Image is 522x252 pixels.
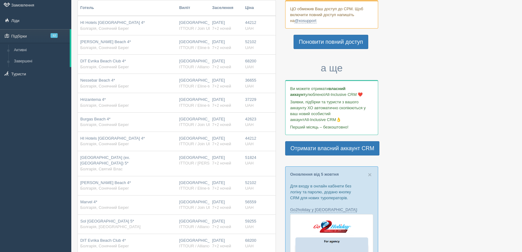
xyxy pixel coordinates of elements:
span: 42623 [245,117,256,121]
span: Болгарія, Сонячний Берег [80,84,129,88]
span: 7+2 ночей [212,26,231,31]
span: 36655 [245,78,256,83]
span: HI Hotels [GEOGRAPHIC_DATA] 4* [80,136,145,141]
span: ITTOUR / Alliance [179,244,211,248]
div: [DATE] [212,78,240,89]
span: UAH [245,84,254,88]
a: Оновлення від 5 жовтня [290,172,339,177]
span: 7+2 ночей [212,161,231,165]
span: ITTOUR / [PERSON_NAME] [179,161,231,165]
div: [DATE] [212,97,240,108]
span: Hrizantema 4* [80,97,106,102]
span: Болгарія, Сонячний Берег [80,142,129,146]
span: ITTOUR / Join UP! [179,142,213,146]
span: UAH [245,142,254,146]
div: [DATE] [212,136,240,147]
span: 7+2 ночей [212,186,231,191]
span: 7+2 ночей [212,122,231,127]
th: Готель [78,0,177,16]
b: власний аккаунт [290,86,346,97]
span: ITTOUR / Join UP! [179,122,213,127]
th: Виліт [177,0,210,16]
span: ITTOUR / Eline-tour [179,84,215,88]
span: UAH [245,45,254,50]
p: Перший місяць – безкоштовно! [290,124,373,130]
span: UAH [245,244,254,248]
span: 56559 [245,200,256,204]
a: @xosupport [294,18,316,23]
div: [DATE] [212,58,240,70]
span: Болгарія, Сонячний Берег [80,45,129,50]
div: [DATE] [212,180,240,191]
span: 52102 [245,180,256,185]
span: Marvel 4* [80,200,97,204]
span: 59255 [245,219,256,223]
span: 44212 [245,20,256,25]
th: Ціна [243,0,259,16]
span: Болгарія, Сонячний Берег [80,205,129,210]
span: Болгарія, [GEOGRAPHIC_DATA] [80,224,140,229]
span: Burgas Beach 4* [80,117,111,121]
span: UAH [245,122,254,127]
span: [GEOGRAPHIC_DATA] (ex. [GEOGRAPHIC_DATA]) 5* [80,155,130,166]
div: [DATE] [212,199,240,211]
p: Для входу в онлайн кабінети без логіну та паролю, додано кнопку CRM для нових туроператорів. [290,183,373,201]
div: [GEOGRAPHIC_DATA] [179,116,207,128]
span: Болгарія, Сонячний Берег [80,186,129,191]
a: Go2holiday у [GEOGRAPHIC_DATA] [290,207,357,212]
span: ITTOUR / Join UP! [179,26,213,31]
span: Болгарія, Сонячний Берег [80,122,129,127]
div: [GEOGRAPHIC_DATA] [179,218,207,230]
div: [DATE] [212,39,240,51]
span: DIT Evrika Beach Club 4* [80,238,126,243]
h3: а ще [285,63,378,74]
div: ЦО обмежив Ваш доступ до СРМ. Щоб включити повний доступ напишіть на [285,0,378,29]
span: × [368,171,372,178]
button: Close [368,171,372,178]
span: 68200 [245,59,256,63]
span: Болгарія, Сонячний Берег [80,65,129,69]
span: ITTOUR / Eline-tour [179,45,215,50]
div: [DATE] [212,238,240,249]
span: 44212 [245,136,256,141]
span: UAH [245,26,254,31]
div: [DATE] [212,20,240,31]
span: ITTOUR / Alliance [179,224,211,229]
span: All-Inclusive CRM ❤️ [325,92,363,97]
span: 7+2 ночей [212,142,231,146]
div: [GEOGRAPHIC_DATA] [179,180,207,191]
div: [DATE] [212,116,240,128]
span: ITTOUR / Alliance [179,65,211,69]
a: Поновити повний доступ [294,35,368,49]
span: 7+2 ночей [212,45,231,50]
span: HI Hotels [GEOGRAPHIC_DATA] 4* [80,20,145,25]
span: UAH [245,161,254,165]
span: UAH [245,224,254,229]
span: 37229 [245,97,256,102]
span: 7+2 ночей [212,205,231,210]
span: DIT Evrika Beach Club 4* [80,59,126,63]
a: Завершені [11,56,70,67]
span: Болгарія, Сонячний Берег [80,103,129,108]
span: Sol [GEOGRAPHIC_DATA] 5* [80,219,134,223]
span: 7+2 ночей [212,224,231,229]
div: [GEOGRAPHIC_DATA] [179,97,207,108]
span: 7+2 ночей [212,103,231,108]
span: ITTOUR / Eline-tour [179,103,215,108]
span: 51824 [245,155,256,160]
span: Болгарія, Сонячний Берег [80,244,129,248]
div: [GEOGRAPHIC_DATA] [179,39,207,51]
div: [GEOGRAPHIC_DATA] [179,155,207,166]
div: [GEOGRAPHIC_DATA] [179,238,207,249]
span: UAH [245,103,254,108]
span: UAH [245,205,254,210]
p: : [290,207,373,213]
span: 7+2 ночей [212,244,231,248]
span: Болгарія, Святий Влас [80,167,122,171]
div: [DATE] [212,218,240,230]
span: [PERSON_NAME] Beach 4* [80,39,131,44]
a: Активні [11,45,70,56]
span: [PERSON_NAME] Beach 4* [80,180,131,185]
span: All-Inclusive CRM👌 [304,117,341,122]
span: 68200 [245,238,256,243]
